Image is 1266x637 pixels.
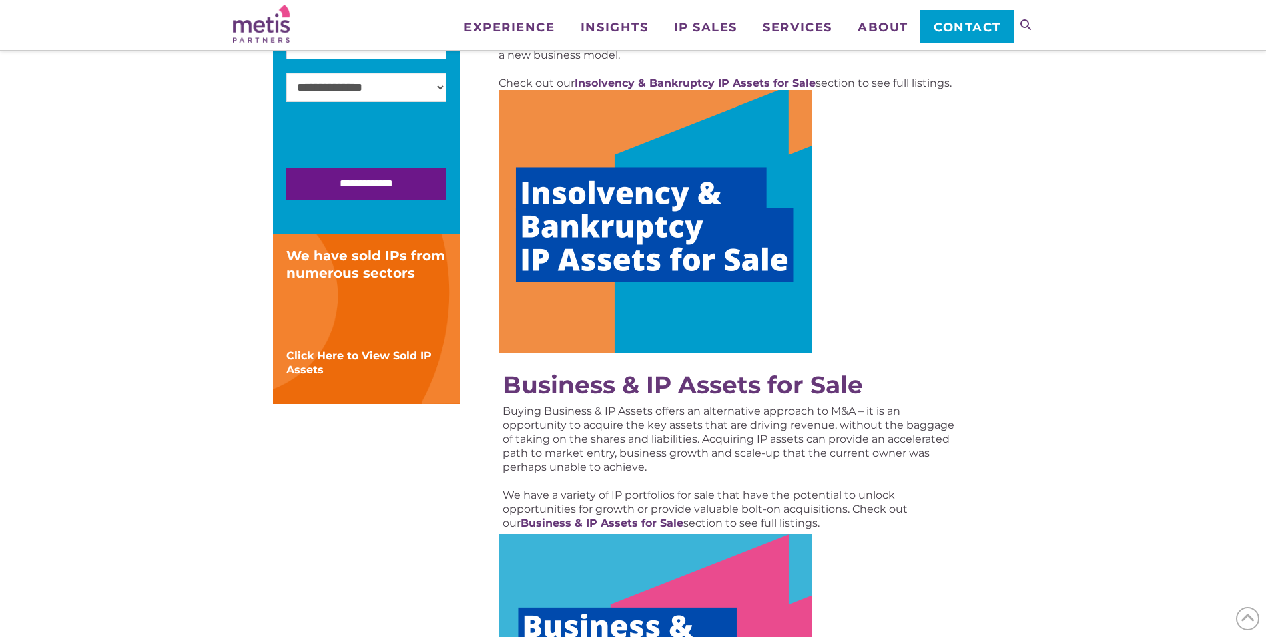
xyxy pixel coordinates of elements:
[521,517,683,529] a: Business & IP Assets for Sale
[763,21,832,33] span: Services
[286,349,432,376] a: Click Here to View Sold IP Assets
[286,116,489,168] iframe: reCAPTCHA
[858,21,908,33] span: About
[286,247,446,282] div: We have sold IPs from numerous sectors
[503,370,863,399] a: Business & IP Assets for Sale
[464,21,555,33] span: Experience
[575,77,816,89] a: Insolvency & Bankruptcy IP Assets for Sale
[499,76,968,90] p: Check out our section to see full listings.
[920,10,1013,43] a: Contact
[674,21,737,33] span: IP Sales
[233,5,290,43] img: Metis Partners
[581,21,648,33] span: Insights
[503,488,963,530] p: We have a variety of IP portfolios for sale that have the potential to unlock opportunities for g...
[503,404,963,474] p: Buying Business & IP Assets offers an alternative approach to M&A – it is an opportunity to acqui...
[934,21,1001,33] span: Contact
[1236,607,1259,630] span: Back to Top
[499,90,812,353] img: Image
